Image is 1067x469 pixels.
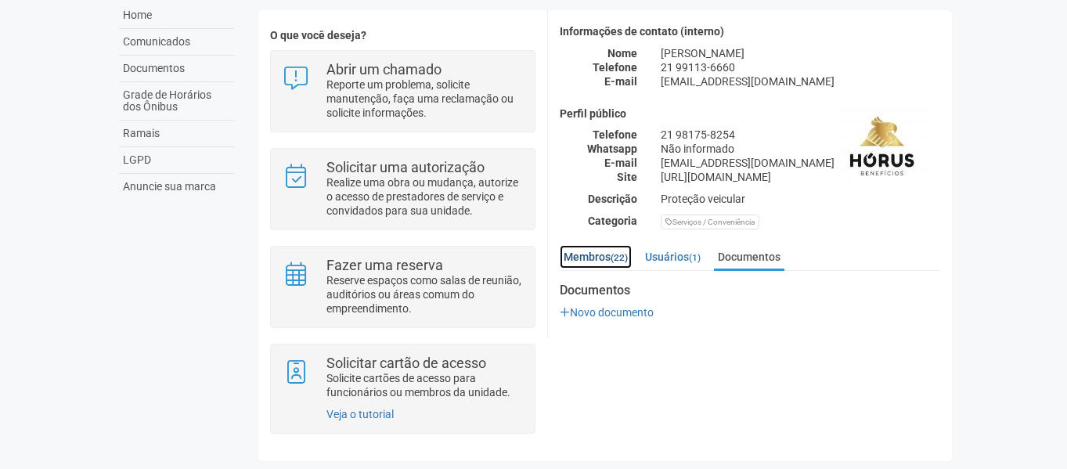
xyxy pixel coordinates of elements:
small: (22) [611,252,628,263]
a: Abrir um chamado Reporte um problema, solicite manutenção, faça uma reclamação ou solicite inform... [283,63,523,120]
strong: E-mail [604,157,637,169]
strong: Telefone [593,61,637,74]
div: 21 99113-6660 [649,60,952,74]
div: [EMAIL_ADDRESS][DOMAIN_NAME] [649,156,952,170]
a: Solicitar uma autorização Realize uma obra ou mudança, autorize o acesso de prestadores de serviç... [283,161,523,218]
a: Documentos [119,56,235,82]
strong: Nome [607,47,637,60]
div: 21 98175-8254 [649,128,952,142]
a: Usuários(1) [641,245,705,269]
a: Comunicados [119,29,235,56]
div: Proteção veicular [649,192,952,206]
small: (1) [689,252,701,263]
strong: Documentos [560,283,940,298]
div: Serviços / Conveniência [661,215,759,229]
strong: Abrir um chamado [326,61,442,78]
div: [EMAIL_ADDRESS][DOMAIN_NAME] [649,74,952,88]
p: Reporte um problema, solicite manutenção, faça uma reclamação ou solicite informações. [326,78,523,120]
strong: Descrição [588,193,637,205]
a: Membros(22) [560,245,632,269]
a: Novo documento [560,306,654,319]
a: LGPD [119,147,235,174]
img: business.png [839,108,928,186]
strong: Whatsapp [587,143,637,155]
strong: Categoria [588,215,637,227]
h4: Informações de contato (interno) [560,26,940,38]
strong: E-mail [604,75,637,88]
a: Solicitar cartão de acesso Solicite cartões de acesso para funcionários ou membros da unidade. [283,356,523,399]
strong: Fazer uma reserva [326,257,443,273]
a: Ramais [119,121,235,147]
strong: Solicitar uma autorização [326,159,485,175]
a: Fazer uma reserva Reserve espaços como salas de reunião, auditórios ou áreas comum do empreendime... [283,258,523,316]
strong: Telefone [593,128,637,141]
a: Anuncie sua marca [119,174,235,200]
strong: Solicitar cartão de acesso [326,355,486,371]
div: Não informado [649,142,952,156]
p: Realize uma obra ou mudança, autorize o acesso de prestadores de serviço e convidados para sua un... [326,175,523,218]
h4: Perfil público [560,108,940,120]
a: Grade de Horários dos Ônibus [119,82,235,121]
p: Solicite cartões de acesso para funcionários ou membros da unidade. [326,371,523,399]
div: [URL][DOMAIN_NAME] [649,170,952,184]
h4: O que você deseja? [270,30,535,41]
a: Veja o tutorial [326,408,394,420]
a: Documentos [714,245,784,271]
div: [PERSON_NAME] [649,46,952,60]
a: Home [119,2,235,29]
p: Reserve espaços como salas de reunião, auditórios ou áreas comum do empreendimento. [326,273,523,316]
strong: Site [617,171,637,183]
